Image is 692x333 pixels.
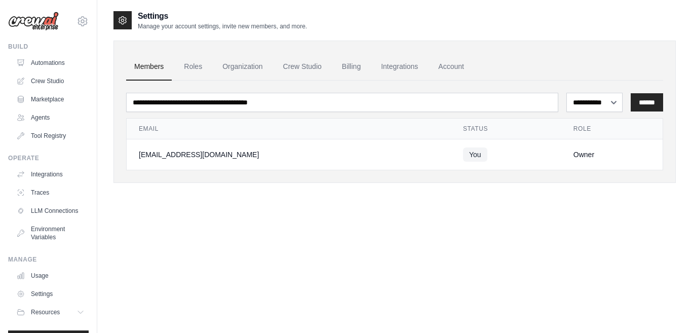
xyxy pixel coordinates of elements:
[138,22,307,30] p: Manage your account settings, invite new members, and more.
[214,53,271,81] a: Organization
[12,286,89,302] a: Settings
[126,53,172,81] a: Members
[12,184,89,201] a: Traces
[139,150,439,160] div: [EMAIL_ADDRESS][DOMAIN_NAME]
[8,43,89,51] div: Build
[373,53,426,81] a: Integrations
[127,119,451,139] th: Email
[176,53,210,81] a: Roles
[12,55,89,71] a: Automations
[12,221,89,245] a: Environment Variables
[561,119,663,139] th: Role
[12,203,89,219] a: LLM Connections
[12,73,89,89] a: Crew Studio
[8,255,89,264] div: Manage
[31,308,60,316] span: Resources
[430,53,472,81] a: Account
[12,268,89,284] a: Usage
[12,128,89,144] a: Tool Registry
[138,10,307,22] h2: Settings
[12,109,89,126] a: Agents
[573,150,650,160] div: Owner
[334,53,369,81] a: Billing
[12,166,89,182] a: Integrations
[12,304,89,320] button: Resources
[463,147,487,162] span: You
[12,91,89,107] a: Marketplace
[8,12,59,31] img: Logo
[275,53,330,81] a: Crew Studio
[451,119,561,139] th: Status
[8,154,89,162] div: Operate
